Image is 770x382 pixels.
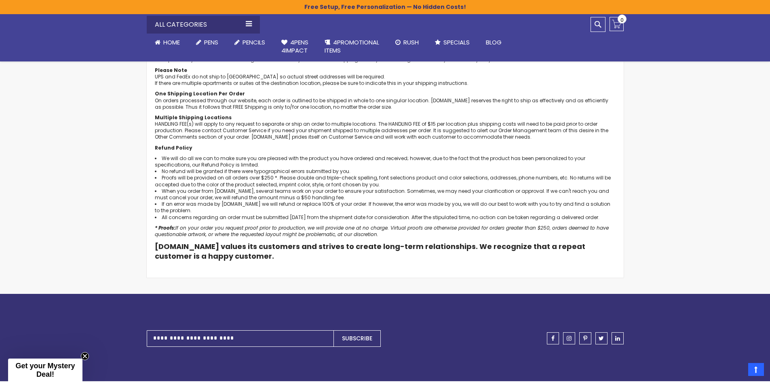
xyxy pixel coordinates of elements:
a: 0 [610,17,624,31]
li: When you order from [DOMAIN_NAME], several teams work on your order to ensure your satisfaction. ... [155,188,616,201]
li: Proofs will be provided on all orders over $250 *. Please double and triple-check spelling, font ... [155,175,616,188]
span: 0 [620,16,624,24]
p: UPS and FedEx do not ship to [GEOGRAPHIC_DATA] so actual street addresses will be required. If th... [155,67,616,87]
a: instagram [563,332,575,344]
a: Home [147,34,188,51]
li: If an error was made by [DOMAIN_NAME] we will refund or replace 100% of your order. If however, t... [155,201,616,214]
i: If on your order you request proof prior to production, we will provide one at no charge. Virtual... [155,224,609,238]
b: * Proofs: [155,224,175,231]
a: Specials [427,34,478,51]
a: Pencils [226,34,273,51]
a: twitter [595,332,608,344]
span: Blog [486,38,502,46]
span: linkedin [615,336,620,341]
span: Pens [204,38,218,46]
b: Please Note [155,67,187,74]
a: Blog [478,34,510,51]
button: Subscribe [333,330,381,347]
span: twitter [599,336,604,341]
span: Pencils [243,38,265,46]
span: instagram [567,336,572,341]
span: Specials [443,38,470,46]
p: On orders processed through our website, each order is outlined to be shipped in whole to one sin... [155,91,616,110]
a: facebook [547,332,559,344]
b: [DOMAIN_NAME] values its customers and strives to create long-term relationships. We recognize th... [155,241,585,261]
b: Multiple Shipping Locations [155,114,232,121]
li: We will do all we can to make sure you are pleased with the product you have ordered and received... [155,155,616,168]
span: facebook [551,336,555,341]
span: pinterest [583,336,587,341]
span: Subscribe [342,334,372,342]
a: 4PROMOTIONALITEMS [316,34,387,60]
a: Top [748,363,764,376]
span: Rush [403,38,419,46]
a: Rush [387,34,427,51]
a: 4Pens4impact [273,34,316,60]
span: 4Pens 4impact [281,38,308,55]
b: One Shipping Location Per Order [155,90,245,97]
span: Get your Mystery Deal! [15,362,75,378]
a: linkedin [612,332,624,344]
button: Close teaser [81,352,89,360]
a: pinterest [579,332,591,344]
b: Refund Policy [155,144,192,151]
li: No refund will be granted if there were typographical errors submitted by you. [155,168,616,175]
span: Home [163,38,180,46]
li: All concerns regarding an order must be submitted [DATE] from the shipment date for consideration... [155,214,616,221]
div: Get your Mystery Deal!Close teaser [8,359,82,382]
p: HANDLING FEE(s) will apply to any request to separate or ship an order to multiple locations. The... [155,114,616,141]
div: All Categories [147,16,260,34]
a: Pens [188,34,226,51]
span: 4PROMOTIONAL ITEMS [325,38,379,55]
